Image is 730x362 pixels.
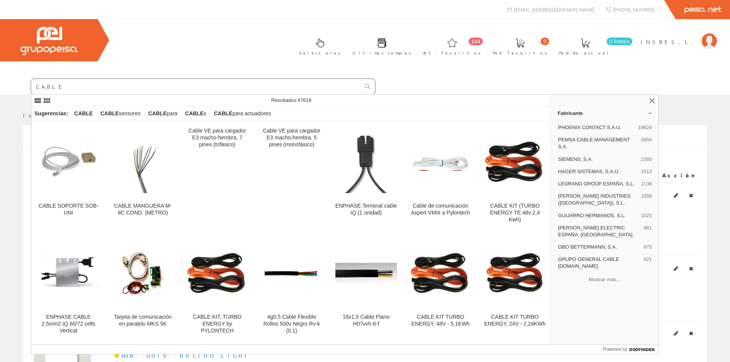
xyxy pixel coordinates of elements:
span: GUIJARRO HERMANOS, S.L. [558,212,638,219]
div: ENPHASE CABLE 2.5mm2 IQ 60/72 cells Vertical [38,314,99,334]
a: 144 Art. favoritos [415,32,485,60]
span: 975 [644,244,652,251]
strong: CABLE [214,110,232,116]
a: CABLE SOPORTE SOB-UNI CABLE SOPORTE SOB-UNI [31,121,105,232]
label: Mostrar [31,155,98,167]
div: Cable VE para cargador E3 macho-hembra, 7 pines (trifásico) [186,128,248,148]
span: [EMAIL_ADDRESS][DOMAIN_NAME] [514,6,594,13]
span: Resultados: [271,97,312,103]
strong: CABLE [74,110,93,116]
button: Mostrar más… [554,274,655,286]
span: Pedido actual [559,49,611,57]
div: para [145,107,180,121]
span: Art. favoritos [423,49,481,57]
span: LEGRAND GROUP ESPAÑA, S.L. [558,180,638,187]
strong: CABLE [148,110,167,116]
a: Editar [671,264,681,274]
div: CABLE KIT TURBO ENERGY, 24V - 2,24KWh [484,314,546,328]
div: Cable VE para cargador E3 macho-hembra, 5 pines (monofásico) [261,128,323,148]
span: 0 [541,38,549,45]
div: para actuadores [211,107,274,121]
a: Últimas compras [345,32,415,60]
span: 2393 [641,156,652,163]
span: [PERSON_NAME] INDUSTRIES ([GEOGRAPHIC_DATA]), S.L. [558,193,638,206]
a: Editar [671,190,681,200]
img: Grupo Peisa [20,27,78,55]
span: 144 [469,38,483,45]
a: CABLE MANGUERA M-8C COND. (METRO) CABLE MANGUERA M-8C COND. (METRO) [106,121,180,232]
img: Tarjeta de comunicación en paralelo MKS 5K [112,250,174,296]
img: CABLE KIT, TURBO ENERGY by PYLONTECH [186,252,248,295]
img: 4g0.5 Cable Flexible Rollos 500v Negro Rv-k (0.1) [261,268,323,278]
img: CABLE SOPORTE SOB-UNI [40,128,97,197]
a: Eliminar [687,264,696,274]
span: HAGER SISTEMAS, S.A.U. [558,168,638,175]
img: CABLE KIT (TURBO ENERGY TE 48v 2,4 Kwh) [484,140,546,183]
a: Powered by [603,345,659,354]
strong: CABLE [100,110,119,116]
span: 921 [644,256,652,270]
a: Selectores [292,32,344,60]
span: INSBE S.L. [641,38,698,46]
a: 16x1,5 Cable Plano H07vvh-6-f 16x1,5 Cable Plano H07vvh-6-f [329,233,403,343]
div: CABLE KIT (TURBO ENERGY TE 48v 2,4 Kwh) [484,203,546,223]
a: CABLE KIT TURBO ENERGY, 24V - 2,24KWh CABLE KIT TURBO ENERGY, 24V - 2,24KWh [478,233,552,343]
div: Cable de comunicación Axpert VMIII a Pylontech [410,203,471,216]
div: s [182,107,209,121]
a: CABLE KIT, TURBO ENERGY by PYLONTECH CABLE KIT, TURBO ENERGY by PYLONTECH [180,233,254,343]
div: 4g0.5 Cable Flexible Rollos 500v Negro Rv-k (0.1) [261,314,323,334]
img: CABLE KIT TURBO ENERGY, 24V - 2,24KWh [484,242,546,304]
span: SIEMENS, S.A. [558,156,638,163]
a: Tarjeta de comunicación en paralelo MKS 5K Tarjeta de comunicación en paralelo MKS 5K [106,233,180,343]
div: CABLE MANGUERA M-8C COND. (METRO) [112,203,174,216]
a: Eliminar [687,190,696,200]
div: Tarjeta de comunicación en paralelo MKS 5K [112,314,174,328]
a: CABLE KIT TURBO ENERGY, 48V - 5,1KWh CABLE KIT TURBO ENERGY, 48V - 5,1KWh [404,233,477,343]
img: CABLE KIT TURBO ENERGY, 48V - 5,1KWh [410,252,471,295]
span: Listado artículos favoritos [31,134,172,143]
span: Últimas compras [353,49,411,57]
img: Cable de comunicación Axpert VMIII a Pylontech [410,153,471,171]
a: Editar [671,328,681,338]
span: 1025 [641,212,652,219]
span: OBO BETTERMANN, S.A. [558,244,640,251]
div: CABLE KIT TURBO ENERGY, 48V - 5,1KWh [410,314,471,328]
a: 4g0.5 Cable Flexible Rollos 500v Negro Rv-k (0.1) 4g0.5 Cable Flexible Rollos 500v Negro Rv-k (0.1) [255,233,329,343]
strong: CABLE [185,110,203,116]
span: Selectores [299,49,341,57]
span: PEMSA CABLE MANAGEMENT S.A. [558,136,638,150]
span: [PHONE_NUMBER] [613,6,655,13]
a: Cable VE para cargador E3 macho-hembra, 7 pines (trifásico) [180,121,254,232]
span: 1513 [641,168,652,175]
span: Powered by [603,346,627,353]
a: Cable VE para cargador E3 macho-hembra, 5 pines (monofásico) [255,121,329,232]
div: CABLE KIT, TURBO ENERGY by PYLONTECH [186,314,248,334]
a: INSBE S.L. [641,32,717,39]
span: 4956 [641,136,652,150]
a: ENPHASE Terminal cable IQ (1 unidad) ENPHASE Terminal cable IQ (1 unidad) [329,121,403,232]
span: Ped. favoritos [493,49,547,57]
img: ENPHASE CABLE 2.5mm2 IQ 60/72 cells Vertical [38,242,99,304]
span: 981 [644,224,652,238]
span: [PERSON_NAME] ELECTRIC ESPAÑA, [GEOGRAPHIC_DATA] [558,224,640,238]
div: 16x1,5 Cable Plano H07vvh-6-f [335,314,397,328]
a: CABLE KIT (TURBO ENERGY TE 48v 2,4 Kwh) CABLE KIT (TURBO ENERGY TE 48v 2,4 Kwh) [478,121,552,232]
span: GRUPO GENERAL CABLE [DOMAIN_NAME] [558,256,640,270]
a: Eliminar [687,328,696,338]
img: ENPHASE Terminal cable IQ (1 unidad) [335,131,397,193]
a: Fabricante [551,107,658,119]
span: 47619 [297,97,311,103]
span: 1136 [641,180,652,187]
img: 16x1,5 Cable Plano H07vvh-6-f [335,263,397,284]
div: ENPHASE Terminal cable IQ (1 unidad) [335,203,397,216]
img: CABLE MANGUERA M-8C COND. (METRO) [112,131,174,193]
input: Buscar ... [31,79,360,94]
a: ENPHASE CABLE 2.5mm2 IQ 60/72 cells Vertical ENPHASE CABLE 2.5mm2 IQ 60/72 cells Vertical [31,233,105,343]
div: Sugerencias: [31,108,70,119]
span: EMB. UNIV. BTICINO LIGHT [113,349,246,362]
span: 1058 [641,193,652,206]
a: Cable de comunicación Axpert VMIII a Pylontech Cable de comunicación Axpert VMIII a Pylontech [404,121,477,232]
span: 19624 [638,124,652,131]
span: 0 línea/s [607,38,632,45]
a: Inicio [23,112,56,119]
